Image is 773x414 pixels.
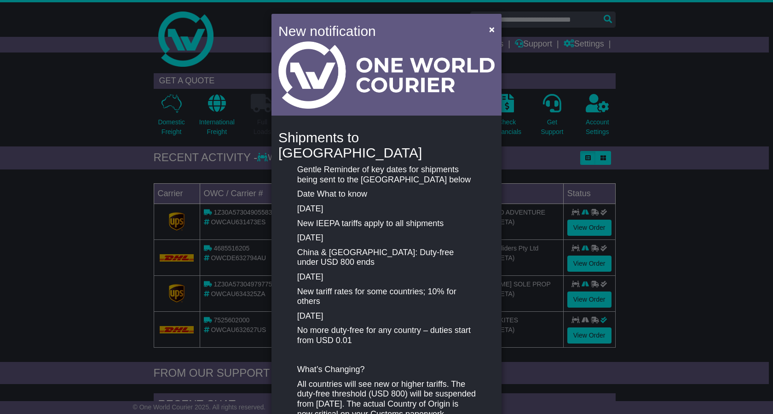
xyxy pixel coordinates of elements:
img: Light [278,41,495,109]
p: Date What to know [297,189,476,199]
p: China & [GEOGRAPHIC_DATA]: Duty-free under USD 800 ends [297,248,476,268]
p: [DATE] [297,272,476,282]
button: Close [485,20,499,39]
p: [DATE] [297,204,476,214]
p: New IEEPA tariffs apply to all shipments [297,219,476,229]
h4: New notification [278,21,476,41]
h4: Shipments to [GEOGRAPHIC_DATA] [278,130,495,160]
p: No more duty-free for any country – duties start from USD 0.01 [297,326,476,345]
span: × [489,24,495,35]
p: [DATE] [297,311,476,321]
p: [DATE] [297,233,476,243]
p: Gentle Reminder of key dates for shipments being sent to the [GEOGRAPHIC_DATA] below [297,165,476,185]
p: What’s Changing? [297,365,476,375]
p: New tariff rates for some countries; 10% for others [297,287,476,307]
